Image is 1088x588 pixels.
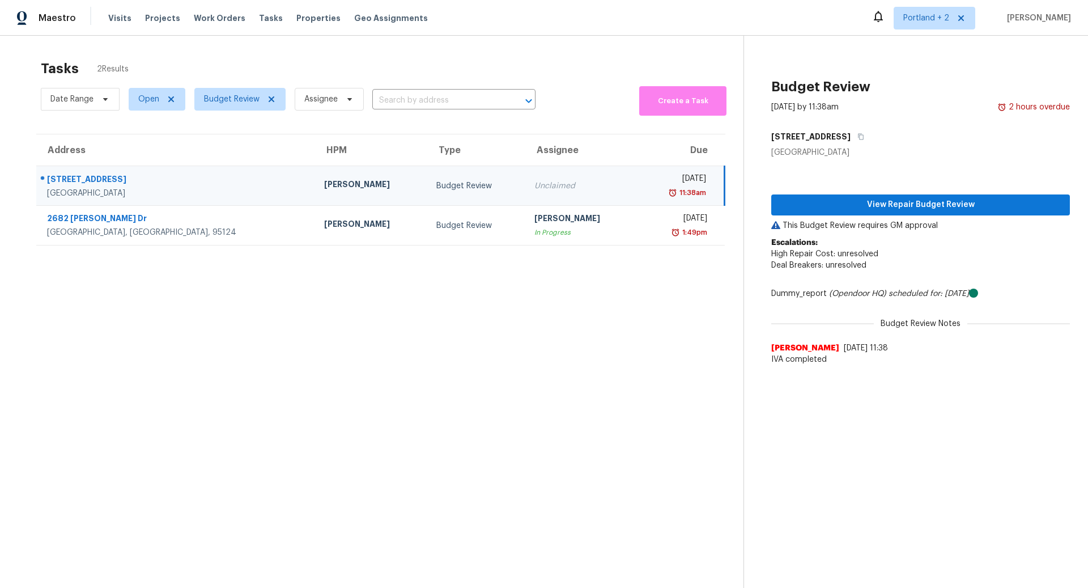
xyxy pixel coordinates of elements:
span: Budget Review [204,94,260,105]
span: Tasks [259,14,283,22]
div: Budget Review [436,180,516,192]
span: IVA completed [771,354,1070,365]
span: Deal Breakers: unresolved [771,261,866,269]
img: Overdue Alarm Icon [997,101,1006,113]
img: Overdue Alarm Icon [668,187,677,198]
div: 2 hours overdue [1006,101,1070,113]
span: Visits [108,12,131,24]
div: 11:38am [677,187,706,198]
span: Open [138,94,159,105]
span: 2 Results [97,64,129,75]
span: [PERSON_NAME] [1002,12,1071,24]
span: Create a Task [645,95,721,108]
button: Copy Address [851,126,866,147]
div: [PERSON_NAME] [324,218,418,232]
span: [DATE] 11:38 [844,344,888,352]
input: Search by address [372,92,504,109]
h5: [STREET_ADDRESS] [771,131,851,142]
th: Due [637,134,724,166]
button: Create a Task [639,86,726,116]
span: Work Orders [194,12,245,24]
i: scheduled for: [DATE] [889,290,969,298]
h2: Tasks [41,63,79,74]
button: Open [521,93,537,109]
div: [DATE] [646,213,707,227]
th: Address [36,134,315,166]
div: In Progress [534,227,628,238]
span: Geo Assignments [354,12,428,24]
span: Projects [145,12,180,24]
div: [GEOGRAPHIC_DATA] [771,147,1070,158]
img: Overdue Alarm Icon [671,227,680,238]
button: View Repair Budget Review [771,194,1070,215]
div: [STREET_ADDRESS] [47,174,306,188]
div: Budget Review [436,220,516,231]
div: [PERSON_NAME] [324,179,418,193]
span: View Repair Budget Review [780,198,1061,212]
th: Assignee [525,134,637,166]
h2: Budget Review [771,81,870,92]
div: [DATE] by 11:38am [771,101,839,113]
div: 2682 [PERSON_NAME] Dr [47,213,306,227]
span: Maestro [39,12,76,24]
div: 1:49pm [680,227,707,238]
th: HPM [315,134,427,166]
span: High Repair Cost: unresolved [771,250,878,258]
div: Dummy_report [771,288,1070,299]
div: [DATE] [646,173,706,187]
b: Escalations: [771,239,818,247]
div: [GEOGRAPHIC_DATA], [GEOGRAPHIC_DATA], 95124 [47,227,306,238]
span: Portland + 2 [903,12,949,24]
th: Type [427,134,525,166]
span: Budget Review Notes [874,318,967,329]
span: Assignee [304,94,338,105]
i: (Opendoor HQ) [829,290,886,298]
div: [GEOGRAPHIC_DATA] [47,188,306,199]
span: Properties [296,12,341,24]
div: [PERSON_NAME] [534,213,628,227]
span: [PERSON_NAME] [771,342,839,354]
p: This Budget Review requires GM approval [771,220,1070,231]
span: Date Range [50,94,93,105]
div: Unclaimed [534,180,628,192]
